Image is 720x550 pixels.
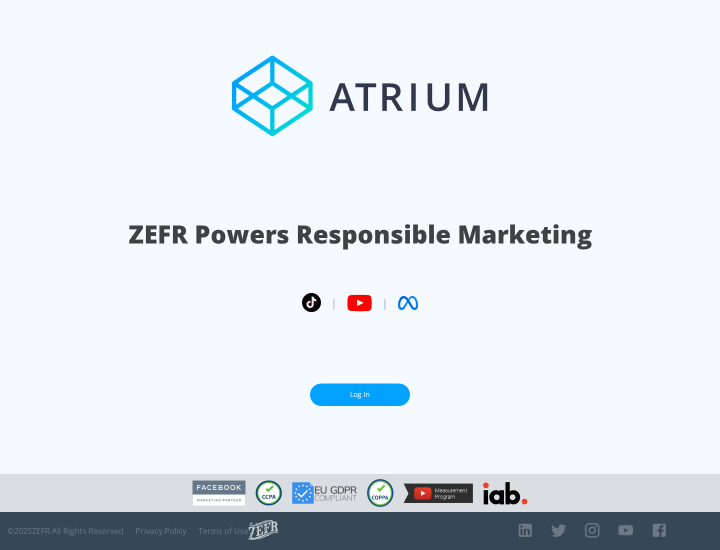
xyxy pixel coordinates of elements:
a: Terms of Use [198,526,248,536]
span: | [382,295,388,310]
span: © 2025 ZEFR All Rights Reserved [7,526,123,536]
h1: ZEFR Powers Responsible Marketing [128,217,592,251]
img: IAB [483,482,527,504]
a: Privacy Policy [135,526,186,536]
img: COPPA Compliant [367,479,393,507]
img: Facebook Marketing Partner [192,480,245,506]
span: | [331,295,337,310]
img: GDPR Compliant [292,482,357,504]
a: Log In [310,383,410,406]
img: YouTube Measurement Program [403,483,473,503]
img: CCPA Compliant [255,480,282,505]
